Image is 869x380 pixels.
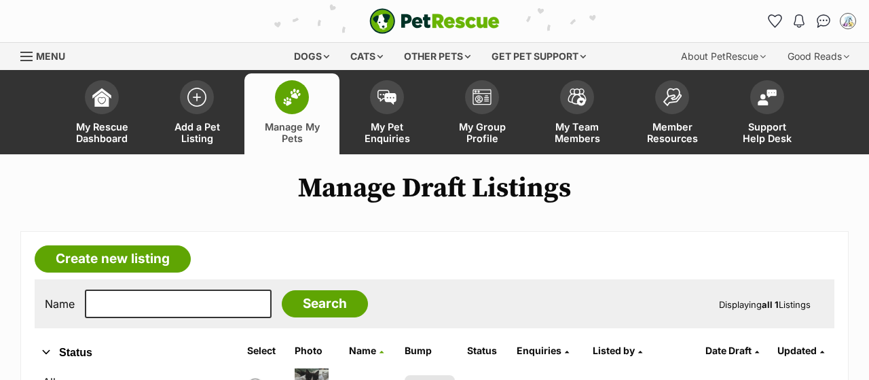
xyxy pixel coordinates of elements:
[187,88,206,107] img: add-pet-listing-icon-0afa8454b4691262ce3f59096e99ab1cd57d4a30225e0717b998d2c9b9846f56.svg
[35,344,227,362] button: Status
[777,345,824,356] a: Updated
[705,345,752,356] span: translation missing: en.admin.listings.index.attributes.date_draft
[434,73,530,154] a: My Group Profile
[284,43,339,70] div: Dogs
[369,8,500,34] img: logo-e224e6f780fb5917bec1dbf3a21bbac754714ae5b6737aabdf751b685950b380.svg
[54,73,149,154] a: My Rescue Dashboard
[837,10,859,32] button: My account
[339,73,434,154] a: My Pet Enquiries
[45,298,75,310] label: Name
[720,73,815,154] a: Support Help Desk
[593,345,642,356] a: Listed by
[149,73,244,154] a: Add a Pet Listing
[261,121,322,144] span: Manage My Pets
[593,345,635,356] span: Listed by
[794,14,805,28] img: notifications-46538b983faf8c2785f20acdc204bb7945ddae34d4c08c2a6579f10ce5e182be.svg
[36,50,65,62] span: Menu
[530,73,625,154] a: My Team Members
[841,14,855,28] img: Tara Seiffert-Smith profile pic
[764,10,785,32] a: Favourites
[399,340,460,362] th: Bump
[462,340,510,362] th: Status
[642,121,703,144] span: Member Resources
[482,43,595,70] div: Get pet support
[788,10,810,32] button: Notifications
[719,299,811,310] span: Displaying Listings
[451,121,513,144] span: My Group Profile
[568,88,587,106] img: team-members-icon-5396bd8760b3fe7c0b43da4ab00e1e3bb1a5d9ba89233759b79545d2d3fc5d0d.svg
[369,8,500,34] a: PetRescue
[35,245,191,273] a: Create new listing
[547,121,608,144] span: My Team Members
[625,73,720,154] a: Member Resources
[671,43,775,70] div: About PetRescue
[473,89,492,105] img: group-profile-icon-3fa3cf56718a62981997c0bc7e787c4b2cf8bcc04b72c1350f741eb67cf2f40e.svg
[282,290,368,317] input: Search
[517,345,569,356] a: Enquiries
[394,43,480,70] div: Other pets
[242,340,289,362] th: Select
[817,14,831,28] img: chat-41dd97257d64d25036548639549fe6c8038ab92f7586957e7f3b1b290dea8141.svg
[289,340,342,362] th: Photo
[166,121,227,144] span: Add a Pet Listing
[758,89,777,105] img: help-desk-icon-fdf02630f3aa405de69fd3d07c3f3aa587a6932b1a1747fa1d2bba05be0121f9.svg
[705,345,759,356] a: Date Draft
[92,88,111,107] img: dashboard-icon-eb2f2d2d3e046f16d808141f083e7271f6b2e854fb5c12c21221c1fb7104beca.svg
[764,10,859,32] ul: Account quick links
[737,121,798,144] span: Support Help Desk
[349,345,376,356] span: Name
[777,345,817,356] span: Updated
[663,88,682,106] img: member-resources-icon-8e73f808a243e03378d46382f2149f9095a855e16c252ad45f914b54edf8863c.svg
[762,299,779,310] strong: all 1
[517,345,561,356] span: translation missing: en.admin.listings.index.attributes.enquiries
[377,90,396,105] img: pet-enquiries-icon-7e3ad2cf08bfb03b45e93fb7055b45f3efa6380592205ae92323e6603595dc1f.svg
[282,88,301,106] img: manage-my-pets-icon-02211641906a0b7f246fdf0571729dbe1e7629f14944591b6c1af311fb30b64b.svg
[349,345,384,356] a: Name
[20,43,75,67] a: Menu
[813,10,834,32] a: Conversations
[244,73,339,154] a: Manage My Pets
[341,43,392,70] div: Cats
[71,121,132,144] span: My Rescue Dashboard
[356,121,418,144] span: My Pet Enquiries
[778,43,859,70] div: Good Reads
